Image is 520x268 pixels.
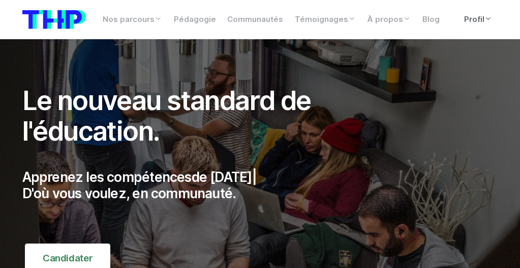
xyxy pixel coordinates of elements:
span: | [252,169,257,185]
p: Apprenez les compétences D'où vous voulez, en communauté. [22,169,335,201]
a: Pédagogie [168,10,222,29]
a: Nos parcours [97,10,168,29]
a: À propos [361,10,417,29]
a: Blog [417,10,446,29]
a: Communautés [222,10,289,29]
a: Profil [458,10,498,29]
a: Témoignages [289,10,362,29]
img: logo [22,10,86,29]
span: de [DATE] [192,169,252,185]
h1: Le nouveau standard de l'éducation. [22,85,335,146]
